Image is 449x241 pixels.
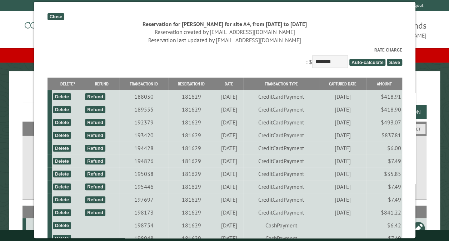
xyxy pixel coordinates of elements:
div: Delete [53,119,71,126]
td: [DATE] [319,142,366,154]
td: [DATE] [319,206,366,219]
div: Delete [53,196,71,203]
td: [DATE] [214,180,243,193]
td: 198754 [119,219,168,232]
td: 194826 [119,154,168,167]
td: 181629 [168,219,214,232]
td: [DATE] [319,116,366,129]
th: Captured Date [319,78,366,90]
td: 181629 [168,116,214,129]
th: Date [214,78,243,90]
td: 181629 [168,129,214,142]
td: 189555 [119,103,168,116]
td: $6.42 [366,219,402,232]
div: Refund [85,196,105,203]
td: 194428 [119,142,168,154]
label: Rate Charge [47,46,402,53]
td: [DATE] [214,167,243,180]
div: Delete [53,93,71,100]
th: Site [26,206,51,218]
img: Campground Commander [23,14,112,42]
div: Delete [53,158,71,164]
div: Delete [53,222,71,229]
td: [DATE] [214,129,243,142]
td: [DATE] [319,193,366,206]
td: CreditCardPayment [243,90,319,103]
td: $418.91 [366,90,402,103]
td: CreditCardPayment [243,116,319,129]
td: [DATE] [319,103,366,116]
div: Delete [53,106,71,113]
div: Refund [85,183,105,190]
td: $841.22 [366,206,402,219]
div: A4 [29,225,50,232]
td: CashPayment [243,219,319,232]
td: 181629 [168,90,214,103]
div: Close [47,13,64,20]
td: [DATE] [214,142,243,154]
td: $418.90 [366,103,402,116]
td: 181629 [168,180,214,193]
div: Reservation for [PERSON_NAME] for site A4, from [DATE] to [DATE] [47,20,402,28]
th: Delete? [51,78,84,90]
td: 195446 [119,180,168,193]
td: [DATE] [214,193,243,206]
td: [DATE] [214,103,243,116]
td: 181629 [168,154,214,167]
td: [DATE] [214,116,243,129]
td: 193420 [119,129,168,142]
td: CreditCardPayment [243,167,319,180]
span: Save [387,59,402,66]
div: Delete [53,183,71,190]
td: [DATE] [319,129,366,142]
div: Delete [53,132,71,139]
div: Delete [53,145,71,152]
td: $7.49 [366,193,402,206]
div: Reservation last updated by [EMAIL_ADDRESS][DOMAIN_NAME] [47,36,402,44]
td: CreditCardPayment [243,193,319,206]
td: [DATE] [319,90,366,103]
td: 188030 [119,90,168,103]
td: CreditCardPayment [243,142,319,154]
td: [DATE] [214,206,243,219]
div: Delete [53,209,71,216]
h2: Filters [23,122,426,135]
td: [DATE] [214,154,243,167]
td: 198173 [119,206,168,219]
td: $6.00 [366,142,402,154]
div: Refund [85,93,105,100]
th: Amount [366,78,402,90]
td: 181629 [168,167,214,180]
div: Refund [85,145,105,152]
td: $493.07 [366,116,402,129]
td: 195038 [119,167,168,180]
td: CreditCardPayment [243,129,319,142]
td: $7.49 [366,180,402,193]
td: 181629 [168,206,214,219]
div: : $ [47,46,402,70]
td: 181629 [168,193,214,206]
td: CreditCardPayment [243,180,319,193]
h1: Reservations [23,83,426,102]
td: 197697 [119,193,168,206]
td: $837.81 [366,129,402,142]
td: $7.49 [366,154,402,167]
th: Transaction Type [243,78,319,90]
td: 181629 [168,142,214,154]
div: Refund [85,171,105,177]
div: Refund [85,158,105,164]
td: CreditCardPayment [243,206,319,219]
div: Refund [85,119,105,126]
td: [DATE] [214,90,243,103]
span: Auto-calculate [349,59,385,66]
td: $35.85 [366,167,402,180]
td: CreditCardPayment [243,154,319,167]
th: Refund [84,78,119,90]
td: [DATE] [214,219,243,232]
div: Refund [85,132,105,139]
td: [DATE] [319,167,366,180]
div: Delete [53,171,71,177]
td: 181629 [168,103,214,116]
td: 192379 [119,116,168,129]
div: Refund [85,209,105,216]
